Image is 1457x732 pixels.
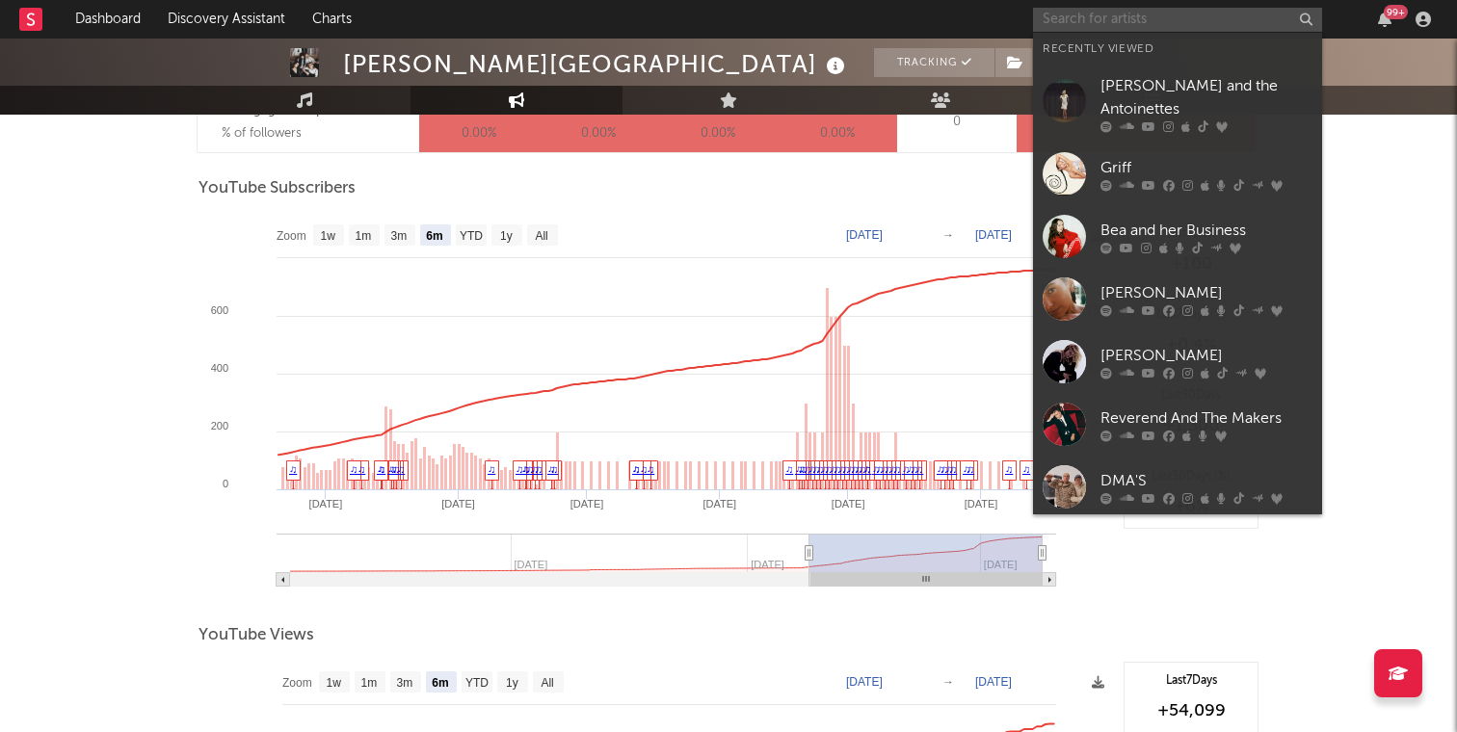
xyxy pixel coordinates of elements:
[1033,456,1322,518] a: DMA'S
[222,127,302,140] span: % of followers
[808,463,816,475] a: ♫
[460,229,483,243] text: YTD
[702,498,736,510] text: [DATE]
[199,624,314,647] span: YouTube Views
[889,463,897,475] a: ♫
[432,676,448,690] text: 6m
[223,478,228,489] text: 0
[570,498,604,510] text: [DATE]
[847,463,855,475] a: ♫
[397,676,413,690] text: 3m
[358,463,365,475] a: ♫
[441,498,475,510] text: [DATE]
[465,676,489,690] text: YTD
[1100,469,1312,492] div: DMA'S
[1033,8,1322,32] input: Search for artists
[391,229,408,243] text: 3m
[1033,65,1322,143] a: [PERSON_NAME] and the Antoinettes
[1134,699,1248,722] div: +54,099
[1022,463,1030,475] a: ♫
[361,676,378,690] text: 1m
[1100,75,1312,121] div: [PERSON_NAME] and the Antoinettes
[701,122,735,145] span: 0.00 %
[863,463,871,475] a: ♫
[516,463,523,475] a: ♫
[821,463,829,475] a: ♫
[795,463,803,475] a: ♫
[1043,38,1312,61] div: Recently Viewed
[632,463,640,475] a: ♫
[1378,12,1391,27] button: 99+
[343,48,850,80] div: [PERSON_NAME][GEOGRAPHIC_DATA]
[975,228,1012,242] text: [DATE]
[881,463,888,475] a: ♫
[211,304,228,316] text: 600
[975,675,1012,689] text: [DATE]
[846,675,883,689] text: [DATE]
[902,463,910,475] a: ♫
[1033,330,1322,393] a: [PERSON_NAME]
[915,463,923,475] a: ♫
[963,463,970,475] a: ♫
[277,229,306,243] text: Zoom
[942,228,954,242] text: →
[581,122,616,145] span: 0.00 %
[1005,463,1013,475] a: ♫
[211,362,228,374] text: 400
[387,463,395,475] a: ♫
[937,463,944,475] a: ♫
[640,463,648,475] a: ♫
[1033,205,1322,268] a: Bea and her Business
[1134,672,1248,690] div: Last 7 Days
[309,498,343,510] text: [DATE]
[1033,393,1322,456] a: Reverend And The Makers
[785,463,793,475] a: ♫
[1033,268,1322,330] a: [PERSON_NAME]
[426,229,442,243] text: 6m
[521,463,529,475] a: ♫
[356,229,372,243] text: 1m
[350,463,358,475] a: ♫
[942,675,954,689] text: →
[506,676,518,690] text: 1y
[289,463,297,475] a: ♫
[500,229,513,243] text: 1y
[462,122,496,145] span: 0.00 %
[377,463,384,475] a: ♫
[838,463,846,475] a: ♫
[832,498,865,510] text: [DATE]
[872,463,880,475] a: ♫
[945,463,953,475] a: ♫
[907,463,914,475] a: ♫
[1100,219,1312,242] div: Bea and her Business
[199,177,356,200] span: YouTube Subscribers
[820,122,855,145] span: 0.00 %
[531,463,539,475] a: ♫
[1100,281,1312,304] div: [PERSON_NAME]
[535,229,547,243] text: All
[541,676,553,690] text: All
[1384,5,1408,19] div: 99 +
[830,463,837,475] a: ♫
[282,676,312,690] text: Zoom
[321,229,336,243] text: 1w
[1100,406,1312,430] div: Reverend And The Makers
[397,463,405,475] a: ♫
[488,463,495,475] a: ♫
[874,48,994,77] button: Tracking
[327,676,342,690] text: 1w
[846,228,883,242] text: [DATE]
[211,420,228,431] text: 200
[897,92,1017,152] div: 0
[965,498,998,510] text: [DATE]
[1033,143,1322,205] a: Griff
[1100,156,1312,179] div: Griff
[647,463,654,475] a: ♫
[547,463,555,475] a: ♫
[1100,344,1312,367] div: [PERSON_NAME]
